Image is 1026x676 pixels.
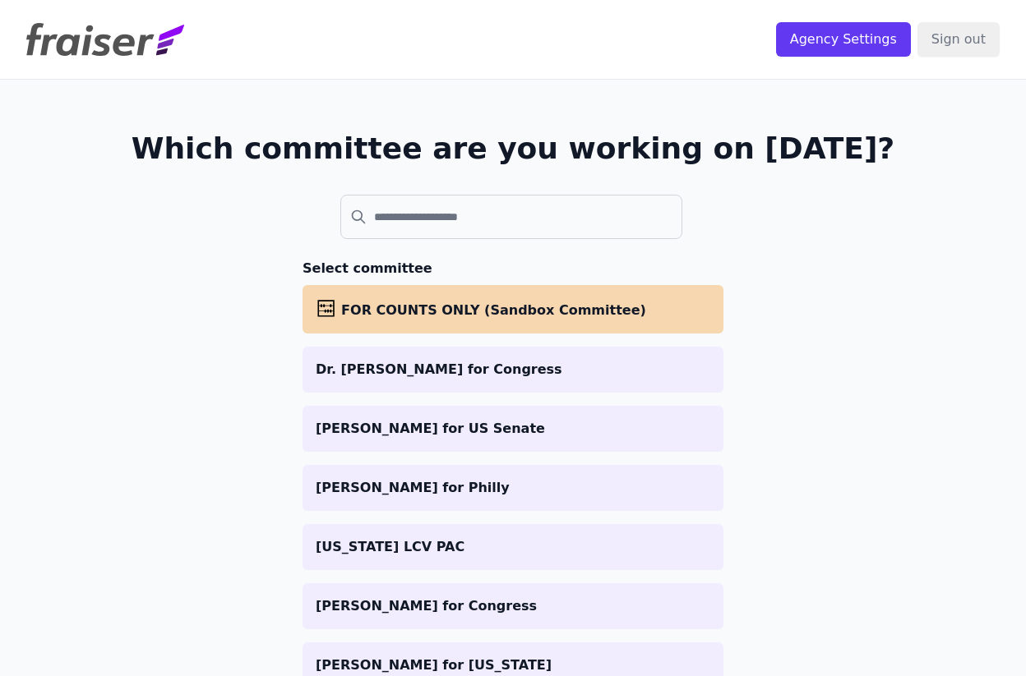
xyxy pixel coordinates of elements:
span: FOR COUNTS ONLY (Sandbox Committee) [341,302,646,318]
p: Dr. [PERSON_NAME] for Congress [316,360,710,379]
a: [PERSON_NAME] for Congress [303,583,723,629]
input: Sign out [917,22,1000,57]
input: Agency Settings [776,22,911,57]
p: [US_STATE] LCV PAC [316,537,710,557]
p: [PERSON_NAME] for Philly [316,478,710,498]
a: FOR COUNTS ONLY (Sandbox Committee) [303,285,723,333]
a: [PERSON_NAME] for Philly [303,465,723,511]
a: [PERSON_NAME] for US Senate [303,406,723,452]
a: Dr. [PERSON_NAME] for Congress [303,347,723,393]
h3: Select committee [303,259,723,278]
img: Fraiser Logo [26,23,184,56]
p: [PERSON_NAME] for [US_STATE] [316,655,710,675]
p: [PERSON_NAME] for US Senate [316,419,710,439]
h1: Which committee are you working on [DATE]? [132,132,895,165]
p: [PERSON_NAME] for Congress [316,596,710,616]
a: [US_STATE] LCV PAC [303,524,723,570]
